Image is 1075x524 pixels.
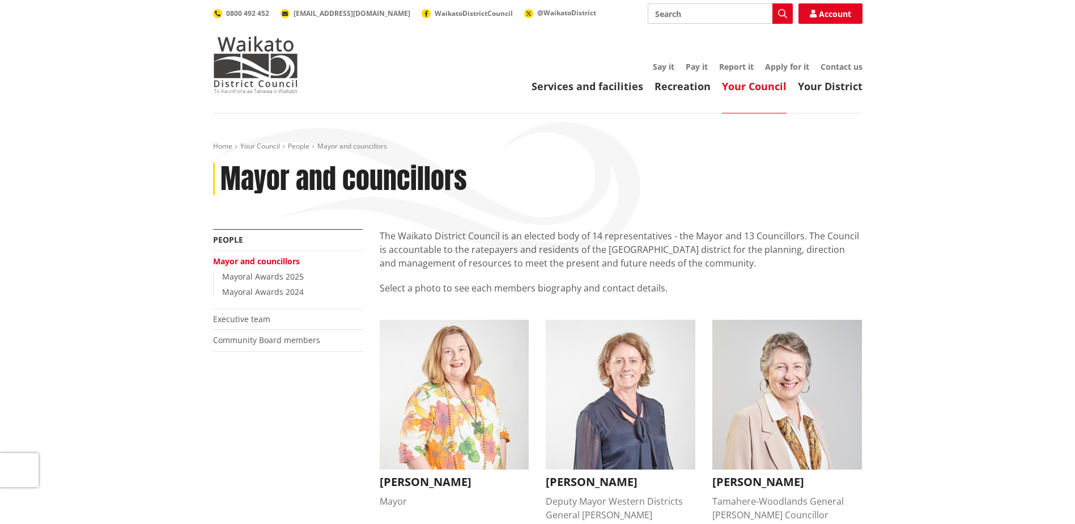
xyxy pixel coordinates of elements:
div: Tamahere-Woodlands General [PERSON_NAME] Councillor [712,495,862,522]
a: WaikatoDistrictCouncil [422,9,513,18]
img: Crystal Beavis [712,320,862,470]
span: 0800 492 452 [226,9,269,18]
h3: [PERSON_NAME] [712,475,862,489]
p: The Waikato District Council is an elected body of 14 representatives - the Mayor and 13 Councill... [380,229,862,270]
h1: Mayor and councillors [220,163,467,196]
button: Jacqui Church [PERSON_NAME] Mayor [380,320,529,508]
nav: breadcrumb [213,142,862,151]
a: Apply for it [765,61,809,72]
img: Jacqui Church [380,320,529,470]
span: [EMAIL_ADDRESS][DOMAIN_NAME] [294,9,410,18]
a: Account [798,3,862,24]
img: Carolyn Eyre [546,320,695,470]
a: Mayoral Awards 2025 [222,271,304,282]
button: Crystal Beavis [PERSON_NAME] Tamahere-Woodlands General [PERSON_NAME] Councillor [712,320,862,522]
a: @WaikatoDistrict [524,8,596,18]
a: Report it [719,61,754,72]
input: Search input [648,3,793,24]
a: Mayoral Awards 2024 [222,286,304,297]
a: 0800 492 452 [213,9,269,18]
span: Mayor and councillors [317,141,387,151]
h3: [PERSON_NAME] [380,475,529,489]
a: Services and facilities [532,79,643,93]
span: @WaikatoDistrict [537,8,596,18]
a: Pay it [686,61,708,72]
a: Your Council [722,79,787,93]
a: Home [213,141,232,151]
a: Executive team [213,314,270,324]
img: Waikato District Council - Te Kaunihera aa Takiwaa o Waikato [213,36,298,93]
a: Your District [798,79,862,93]
a: Recreation [655,79,711,93]
span: WaikatoDistrictCouncil [435,9,513,18]
a: Say it [653,61,674,72]
a: [EMAIL_ADDRESS][DOMAIN_NAME] [281,9,410,18]
a: Mayor and councillors [213,256,300,267]
a: Your Council [240,141,280,151]
a: Community Board members [213,335,320,345]
a: People [288,141,309,151]
p: Select a photo to see each members biography and contact details. [380,281,862,309]
a: People [213,234,243,245]
h3: [PERSON_NAME] [546,475,695,489]
div: Mayor [380,495,529,508]
a: Contact us [821,61,862,72]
